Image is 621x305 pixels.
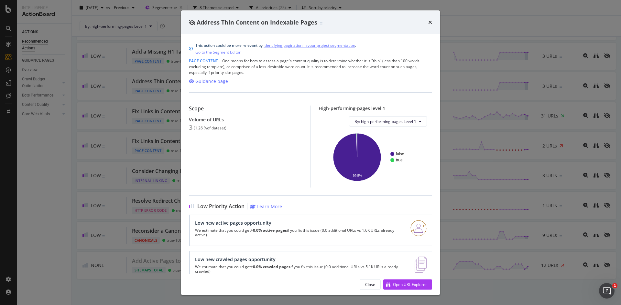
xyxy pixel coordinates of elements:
p: We estimate that you could get if you fix this issue (0.0 additional URLs vs 5.1K URLs already cr... [195,265,407,274]
div: modal [181,10,440,295]
div: Guidance page [195,78,228,85]
div: Learn More [257,203,282,209]
div: Close [365,281,375,287]
div: ( 1.26 % of dataset ) [194,126,226,130]
svg: A chart. [324,132,425,182]
div: Low new crawled pages opportunity [195,257,407,262]
div: info banner [189,42,432,56]
img: Equal [320,22,322,24]
p: We estimate that you could get if you fix this issue (0.0 additional URLs vs 1.6K URLs already ac... [195,228,403,237]
div: Scope [189,106,303,112]
strong: +0.0% crawled pages [251,264,290,269]
a: Guidance page [189,78,228,85]
a: identifying pagination in your project segmentation [264,42,355,49]
span: | [219,58,221,64]
div: eye-slash [189,20,195,25]
img: RO06QsNG.png [410,220,427,236]
text: 99.5% [353,174,362,177]
span: Page Content [189,58,218,64]
div: High-performing-pages level 1 [319,106,432,111]
strong: +0.0% active pages [251,228,287,233]
span: Address Thin Content on Indexable Pages [197,18,317,26]
a: Learn More [250,203,282,209]
div: One means for bots to assess a page's content quality is to determine whether it is "thin" (less ... [189,58,432,76]
button: By: high-performing-pages Level 1 [349,116,427,127]
span: By: high-performing-pages Level 1 [354,118,416,124]
div: Volume of URLs [189,117,303,122]
div: 3 [189,124,192,131]
div: Low new active pages opportunity [195,220,403,226]
div: Open URL Explorer [393,281,427,287]
div: times [428,18,432,26]
span: 1 [612,283,617,288]
iframe: Intercom live chat [599,283,615,299]
text: false [396,152,404,156]
a: Go to the Segment Editor [195,49,241,56]
span: Low Priority Action [197,203,245,209]
text: true [396,158,403,162]
div: This action could be more relevant by . [195,42,356,56]
img: e5DMFwAAAABJRU5ErkJggg== [415,257,427,273]
button: Close [360,279,381,290]
button: Open URL Explorer [383,279,432,290]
